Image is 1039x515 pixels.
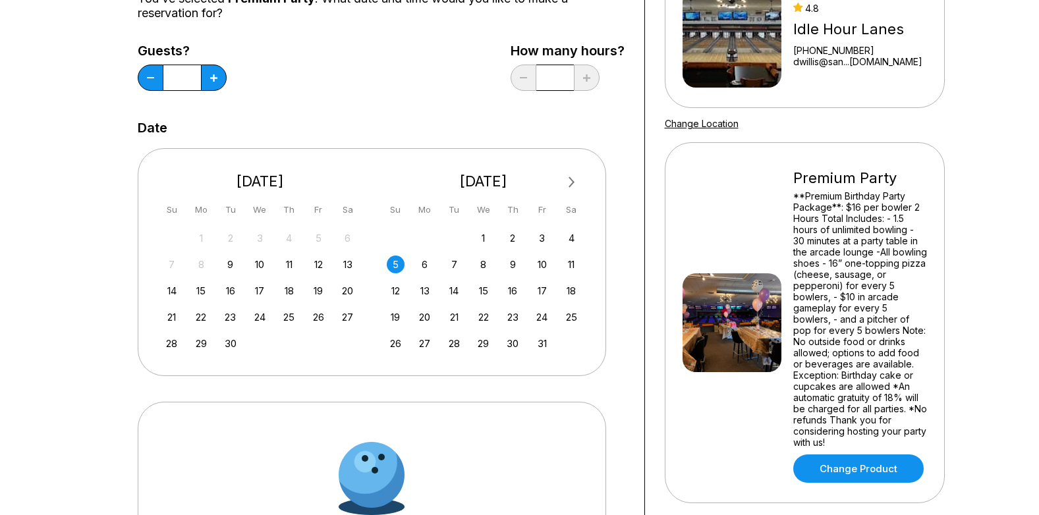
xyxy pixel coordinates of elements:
[339,308,356,326] div: Choose Saturday, September 27th, 2025
[161,228,359,352] div: month 2025-09
[504,256,522,273] div: Choose Thursday, October 9th, 2025
[387,308,405,326] div: Choose Sunday, October 19th, 2025
[163,335,181,352] div: Choose Sunday, September 28th, 2025
[445,201,463,219] div: Tu
[192,201,210,219] div: Mo
[511,43,625,58] label: How many hours?
[251,308,269,326] div: Choose Wednesday, September 24th, 2025
[387,256,405,273] div: Choose Sunday, October 5th, 2025
[474,229,492,247] div: Choose Wednesday, October 1st, 2025
[192,335,210,352] div: Choose Monday, September 29th, 2025
[163,282,181,300] div: Choose Sunday, September 14th, 2025
[251,229,269,247] div: Not available Wednesday, September 3rd, 2025
[563,201,580,219] div: Sa
[339,229,356,247] div: Not available Saturday, September 6th, 2025
[387,201,405,219] div: Su
[280,256,298,273] div: Choose Thursday, September 11th, 2025
[339,201,356,219] div: Sa
[793,3,922,14] div: 4.8
[445,282,463,300] div: Choose Tuesday, October 14th, 2025
[683,273,781,372] img: Premium Party
[416,282,434,300] div: Choose Monday, October 13th, 2025
[280,282,298,300] div: Choose Thursday, September 18th, 2025
[416,308,434,326] div: Choose Monday, October 20th, 2025
[793,20,922,38] div: Idle Hour Lanes
[416,201,434,219] div: Mo
[310,308,327,326] div: Choose Friday, September 26th, 2025
[665,118,739,129] a: Change Location
[251,282,269,300] div: Choose Wednesday, September 17th, 2025
[474,256,492,273] div: Choose Wednesday, October 8th, 2025
[504,335,522,352] div: Choose Thursday, October 30th, 2025
[474,282,492,300] div: Choose Wednesday, October 15th, 2025
[533,335,551,352] div: Choose Friday, October 31st, 2025
[793,45,922,56] div: [PHONE_NUMBER]
[280,308,298,326] div: Choose Thursday, September 25th, 2025
[221,335,239,352] div: Choose Tuesday, September 30th, 2025
[192,308,210,326] div: Choose Monday, September 22nd, 2025
[504,229,522,247] div: Choose Thursday, October 2nd, 2025
[221,201,239,219] div: Tu
[563,256,580,273] div: Choose Saturday, October 11th, 2025
[192,282,210,300] div: Choose Monday, September 15th, 2025
[251,256,269,273] div: Choose Wednesday, September 10th, 2025
[192,256,210,273] div: Not available Monday, September 8th, 2025
[474,335,492,352] div: Choose Wednesday, October 29th, 2025
[280,229,298,247] div: Not available Thursday, September 4th, 2025
[533,201,551,219] div: Fr
[310,256,327,273] div: Choose Friday, September 12th, 2025
[474,308,492,326] div: Choose Wednesday, October 22nd, 2025
[793,56,922,67] a: dwillis@san...[DOMAIN_NAME]
[310,282,327,300] div: Choose Friday, September 19th, 2025
[504,201,522,219] div: Th
[533,256,551,273] div: Choose Friday, October 10th, 2025
[163,201,181,219] div: Su
[163,256,181,273] div: Not available Sunday, September 7th, 2025
[339,256,356,273] div: Choose Saturday, September 13th, 2025
[793,190,927,448] div: **Premium Birthday Party Package**: $16 per bowler 2 Hours Total Includes: - 1.5 hours of unlimit...
[416,256,434,273] div: Choose Monday, October 6th, 2025
[504,308,522,326] div: Choose Thursday, October 23rd, 2025
[221,282,239,300] div: Choose Tuesday, September 16th, 2025
[533,282,551,300] div: Choose Friday, October 17th, 2025
[474,201,492,219] div: We
[251,201,269,219] div: We
[221,256,239,273] div: Choose Tuesday, September 9th, 2025
[445,256,463,273] div: Choose Tuesday, October 7th, 2025
[561,172,582,193] button: Next Month
[280,201,298,219] div: Th
[138,121,167,135] label: Date
[445,335,463,352] div: Choose Tuesday, October 28th, 2025
[138,43,227,58] label: Guests?
[563,308,580,326] div: Choose Saturday, October 25th, 2025
[387,335,405,352] div: Choose Sunday, October 26th, 2025
[533,308,551,326] div: Choose Friday, October 24th, 2025
[387,282,405,300] div: Choose Sunday, October 12th, 2025
[416,335,434,352] div: Choose Monday, October 27th, 2025
[339,282,356,300] div: Choose Saturday, September 20th, 2025
[504,282,522,300] div: Choose Thursday, October 16th, 2025
[310,201,327,219] div: Fr
[793,169,927,187] div: Premium Party
[221,229,239,247] div: Not available Tuesday, September 2nd, 2025
[221,308,239,326] div: Choose Tuesday, September 23rd, 2025
[158,173,362,190] div: [DATE]
[563,229,580,247] div: Choose Saturday, October 4th, 2025
[445,308,463,326] div: Choose Tuesday, October 21st, 2025
[793,454,924,483] a: Change Product
[310,229,327,247] div: Not available Friday, September 5th, 2025
[381,173,586,190] div: [DATE]
[385,228,582,352] div: month 2025-10
[163,308,181,326] div: Choose Sunday, September 21st, 2025
[192,229,210,247] div: Not available Monday, September 1st, 2025
[533,229,551,247] div: Choose Friday, October 3rd, 2025
[563,282,580,300] div: Choose Saturday, October 18th, 2025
